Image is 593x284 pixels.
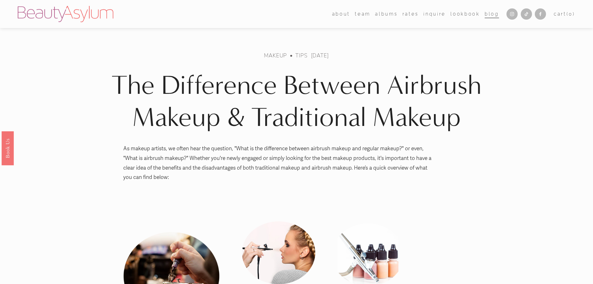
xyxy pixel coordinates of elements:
a: Book Us [2,131,14,165]
span: team [355,10,370,18]
img: Beauty Asylum | Bridal Hair &amp; Makeup Charlotte &amp; Atlanta [18,6,113,22]
a: folder dropdown [355,9,370,18]
span: about [332,10,350,18]
a: Lookbook [450,9,480,18]
a: TikTok [521,8,532,20]
a: makeup [264,52,287,59]
a: Rates [402,9,419,18]
a: 0 items in cart [554,10,575,18]
a: Instagram [506,8,518,20]
a: albums [375,9,398,18]
a: Tips [295,52,307,59]
a: Inquire [423,9,446,18]
span: [DATE] [311,52,329,59]
a: folder dropdown [332,9,350,18]
h1: The Difference Between Airbrush Makeup & Traditional Makeup [87,69,506,133]
p: As makeup artists, we often hear the question, "What is the difference between airbrush makeup an... [123,144,434,182]
a: Blog [485,9,499,18]
a: Facebook [535,8,546,20]
span: ( ) [567,11,575,17]
span: 0 [569,11,573,17]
